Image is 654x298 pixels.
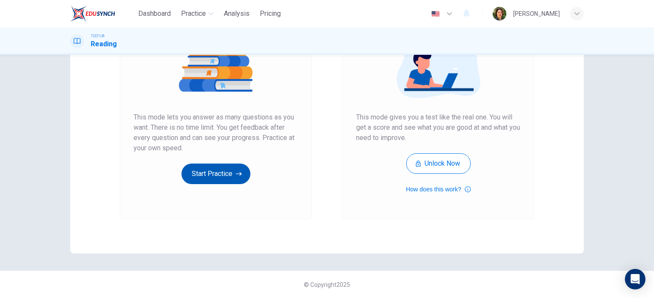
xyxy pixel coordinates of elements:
[220,6,253,21] button: Analysis
[70,5,135,22] a: EduSynch logo
[70,5,115,22] img: EduSynch logo
[493,7,506,21] img: Profile picture
[181,9,206,19] span: Practice
[181,164,250,184] button: Start Practice
[224,9,250,19] span: Analysis
[91,33,104,39] span: TOEFL®
[356,112,520,143] span: This mode gives you a test like the real one. You will get a score and see what you are good at a...
[138,9,171,19] span: Dashboard
[256,6,284,21] button: Pricing
[406,153,471,174] button: Unlock Now
[430,11,441,17] img: en
[91,39,117,49] h1: Reading
[135,6,174,21] button: Dashboard
[260,9,281,19] span: Pricing
[134,112,298,153] span: This mode lets you answer as many questions as you want. There is no time limit. You get feedback...
[625,269,645,289] div: Open Intercom Messenger
[178,6,217,21] button: Practice
[304,281,350,288] span: © Copyright 2025
[406,184,470,194] button: How does this work?
[513,9,560,19] div: [PERSON_NAME]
